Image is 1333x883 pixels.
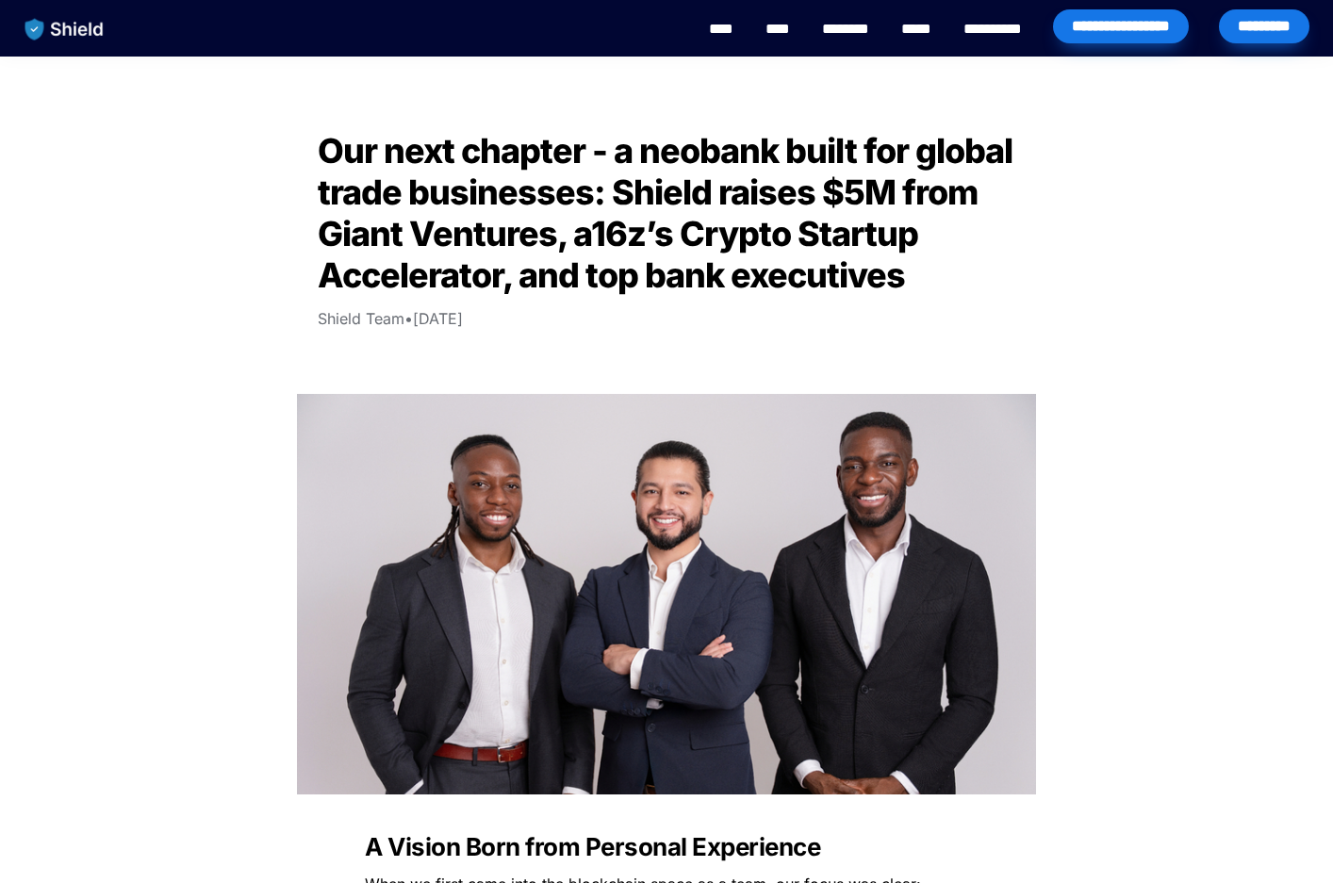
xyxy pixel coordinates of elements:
[404,309,413,328] span: •
[318,130,1019,296] span: Our next chapter - a neobank built for global trade businesses: Shield raises $5M from Giant Vent...
[16,9,113,49] img: website logo
[365,832,820,861] strong: A Vision Born from Personal Experience
[413,309,463,328] span: [DATE]
[318,309,404,328] span: Shield Team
